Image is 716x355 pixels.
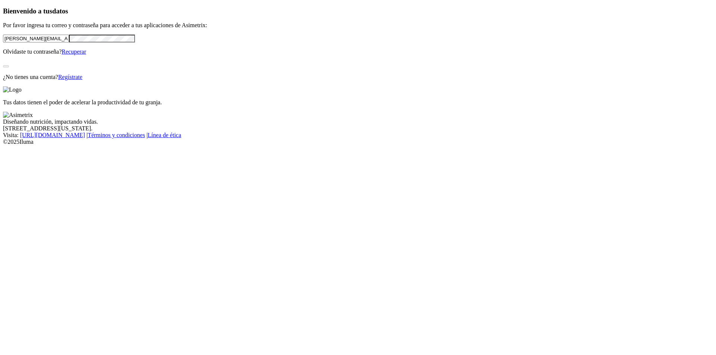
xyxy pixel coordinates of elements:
[3,7,713,15] h3: Bienvenido a tus
[62,48,86,55] a: Recuperar
[88,132,145,138] a: Términos y condiciones
[3,35,69,42] input: Tu correo
[3,86,22,93] img: Logo
[3,112,33,118] img: Asimetrix
[3,48,713,55] p: Olvidaste tu contraseña?
[3,132,713,139] div: Visita : | |
[58,74,82,80] a: Regístrate
[3,139,713,145] div: © 2025 Iluma
[20,132,85,138] a: [URL][DOMAIN_NAME]
[148,132,181,138] a: Línea de ética
[3,99,713,106] p: Tus datos tienen el poder de acelerar la productividad de tu granja.
[3,22,713,29] p: Por favor ingresa tu correo y contraseña para acceder a tus aplicaciones de Asimetrix:
[3,125,713,132] div: [STREET_ADDRESS][US_STATE].
[3,118,713,125] div: Diseñando nutrición, impactando vidas.
[3,74,713,80] p: ¿No tienes una cuenta?
[52,7,68,15] span: datos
